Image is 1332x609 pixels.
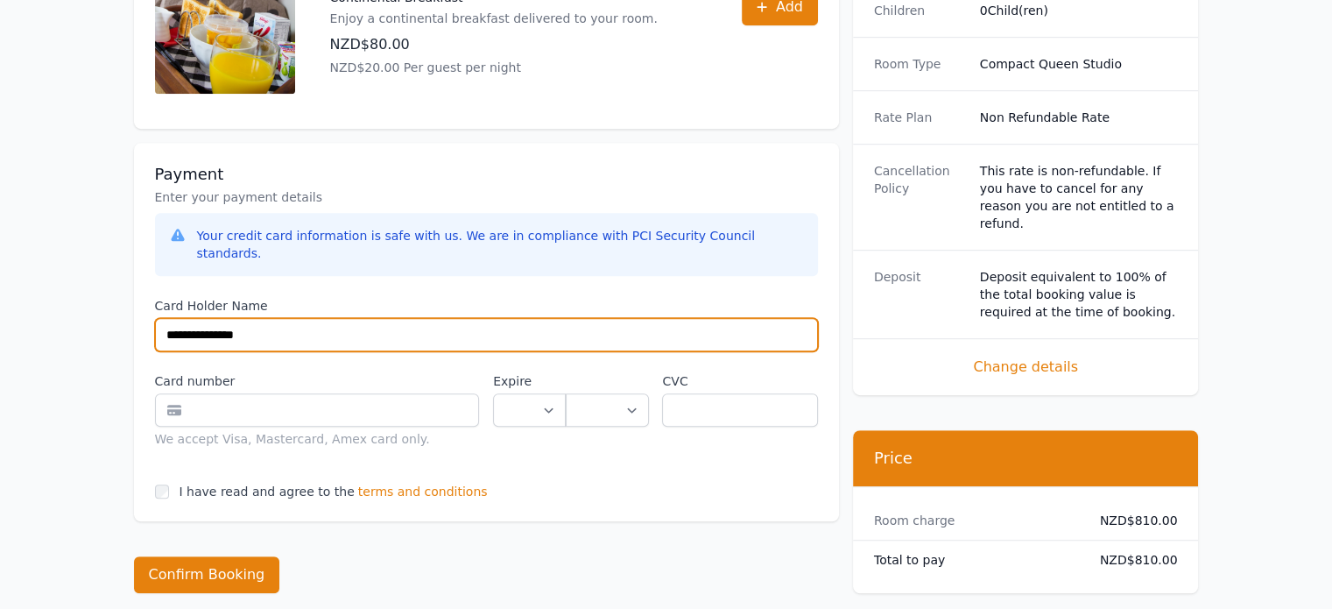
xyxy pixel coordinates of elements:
dt: Room charge [874,512,1072,529]
div: This rate is non-refundable. If you have to cancel for any reason you are not entitled to a refund. [980,162,1178,232]
dd: Deposit equivalent to 100% of the total booking value is required at the time of booking. [980,268,1178,321]
p: Enter your payment details [155,188,818,206]
dt: Room Type [874,55,966,73]
dt: Cancellation Policy [874,162,966,232]
label: CVC [662,372,817,390]
dd: Non Refundable Rate [980,109,1178,126]
h3: Payment [155,164,818,185]
label: . [566,372,648,390]
button: Confirm Booking [134,556,280,593]
p: Enjoy a continental breakfast delivered to your room. [330,10,658,27]
label: Card Holder Name [155,297,818,315]
div: Your credit card information is safe with us. We are in compliance with PCI Security Council stan... [197,227,804,262]
dt: Rate Plan [874,109,966,126]
label: Expire [493,372,566,390]
dt: Total to pay [874,551,1072,569]
dd: 0 Child(ren) [980,2,1178,19]
label: Card number [155,372,480,390]
label: I have read and agree to the [180,485,355,499]
dd: NZD$810.00 [1086,512,1178,529]
p: NZD$80.00 [330,34,658,55]
div: We accept Visa, Mastercard, Amex card only. [155,430,480,448]
p: NZD$20.00 Per guest per night [330,59,658,76]
span: terms and conditions [358,483,488,500]
dd: Compact Queen Studio [980,55,1178,73]
dt: Children [874,2,966,19]
dt: Deposit [874,268,966,321]
h3: Price [874,448,1178,469]
dd: NZD$810.00 [1086,551,1178,569]
span: Change details [874,357,1178,378]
